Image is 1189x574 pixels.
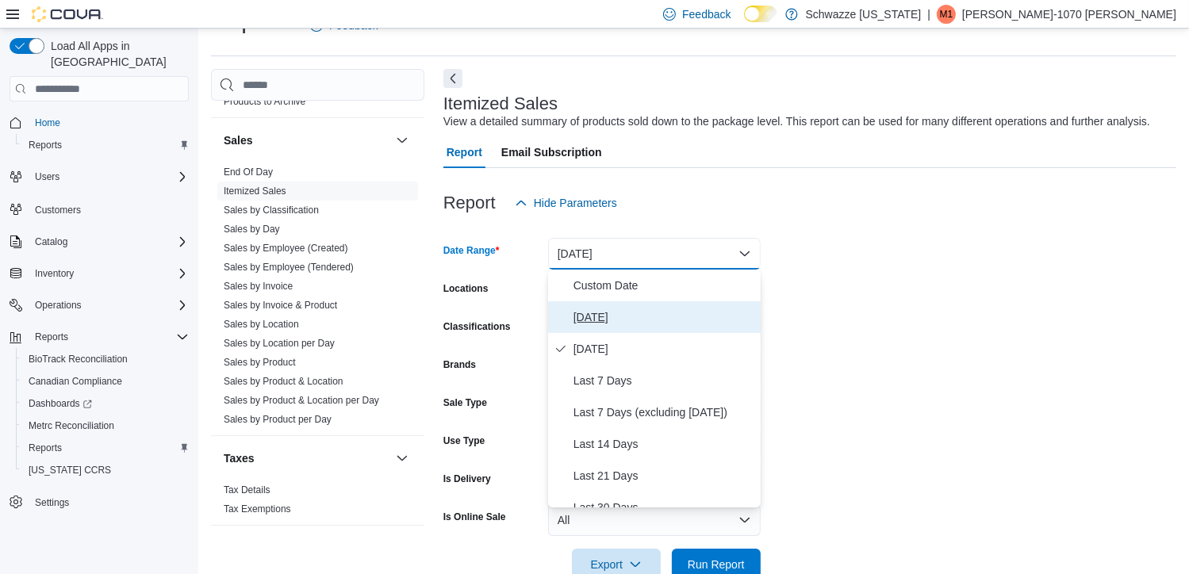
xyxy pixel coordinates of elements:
[29,139,62,151] span: Reports
[29,113,67,132] a: Home
[224,166,273,178] a: End Of Day
[35,299,82,312] span: Operations
[35,235,67,248] span: Catalog
[3,491,195,514] button: Settings
[224,242,348,254] span: Sales by Employee (Created)
[211,163,424,435] div: Sales
[224,299,337,312] span: Sales by Invoice & Product
[35,496,69,509] span: Settings
[29,264,189,283] span: Inventory
[3,111,195,134] button: Home
[22,350,189,369] span: BioTrack Reconciliation
[3,326,195,348] button: Reports
[224,96,305,107] a: Products to Archive
[224,205,319,216] a: Sales by Classification
[224,166,273,178] span: End Of Day
[548,504,761,536] button: All
[224,185,286,197] span: Itemized Sales
[443,113,1150,130] div: View a detailed summary of products sold down to the package level. This report can be used for m...
[22,461,189,480] span: Washington CCRS
[224,503,291,515] span: Tax Exemptions
[501,136,602,168] span: Email Subscription
[443,358,476,371] label: Brands
[940,5,953,24] span: M1
[44,38,189,70] span: Load All Apps in [GEOGRAPHIC_DATA]
[224,132,253,148] h3: Sales
[927,5,930,24] p: |
[29,232,189,251] span: Catalog
[224,261,354,274] span: Sales by Employee (Tendered)
[22,416,189,435] span: Metrc Reconciliation
[443,94,558,113] h3: Itemized Sales
[16,392,195,415] a: Dashboards
[35,204,81,216] span: Customers
[29,442,62,454] span: Reports
[744,6,777,22] input: Dark Mode
[806,5,922,24] p: Schwazze [US_STATE]
[224,376,343,387] a: Sales by Product & Location
[443,193,496,212] h3: Report
[573,434,754,453] span: Last 14 Days
[443,473,491,485] label: Is Delivery
[682,6,731,22] span: Feedback
[443,434,485,447] label: Use Type
[224,357,296,368] a: Sales by Product
[534,195,617,211] span: Hide Parameters
[937,5,956,24] div: Monica-1070 Becerra
[22,372,189,391] span: Canadian Compliance
[744,22,745,23] span: Dark Mode
[22,394,189,413] span: Dashboards
[22,394,98,413] a: Dashboards
[224,337,335,350] span: Sales by Location per Day
[224,450,255,466] h3: Taxes
[29,493,75,512] a: Settings
[224,484,270,496] a: Tax Details
[211,480,424,525] div: Taxes
[29,264,80,283] button: Inventory
[224,450,389,466] button: Taxes
[35,267,74,280] span: Inventory
[29,167,189,186] span: Users
[962,5,1176,24] p: [PERSON_NAME]-1070 [PERSON_NAME]
[573,308,754,327] span: [DATE]
[224,413,332,426] span: Sales by Product per Day
[16,459,195,481] button: [US_STATE] CCRS
[573,498,754,517] span: Last 30 Days
[29,327,75,346] button: Reports
[548,238,761,270] button: [DATE]
[573,276,754,295] span: Custom Date
[29,201,87,220] a: Customers
[22,136,68,155] a: Reports
[224,223,280,235] span: Sales by Day
[224,356,296,369] span: Sales by Product
[35,170,59,183] span: Users
[224,262,354,273] a: Sales by Employee (Tendered)
[29,167,66,186] button: Users
[224,503,291,515] a: Tax Exemptions
[224,318,299,331] span: Sales by Location
[224,281,293,292] a: Sales by Invoice
[35,117,60,129] span: Home
[443,511,506,523] label: Is Online Sale
[224,319,299,330] a: Sales by Location
[22,438,189,457] span: Reports
[29,113,189,132] span: Home
[443,244,500,257] label: Date Range
[29,199,189,219] span: Customers
[16,437,195,459] button: Reports
[3,231,195,253] button: Catalog
[224,204,319,216] span: Sales by Classification
[443,396,487,409] label: Sale Type
[10,105,189,555] nav: Complex example
[29,492,189,512] span: Settings
[443,69,462,88] button: Next
[29,296,189,315] span: Operations
[29,464,111,476] span: [US_STATE] CCRS
[443,320,511,333] label: Classifications
[3,197,195,220] button: Customers
[224,243,348,254] a: Sales by Employee (Created)
[224,132,389,148] button: Sales
[22,416,121,435] a: Metrc Reconciliation
[22,372,128,391] a: Canadian Compliance
[224,300,337,311] a: Sales by Invoice & Product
